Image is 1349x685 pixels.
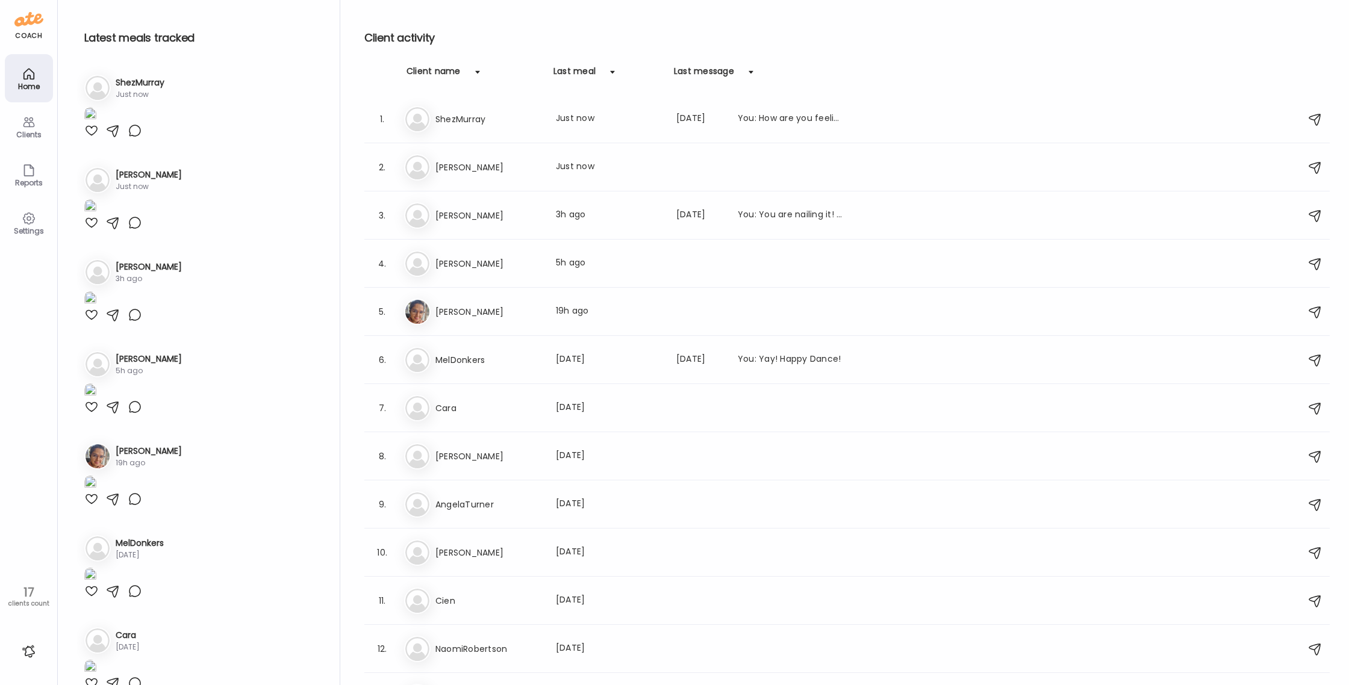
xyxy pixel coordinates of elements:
[84,476,96,492] img: images%2FjlU3M0ZnT9cRJWxtX56G5H6akn33%2FGNG7Ushy9YIOZAawkEI0%2FvGvsuWOTt0fxxuKzb0qp_1080
[84,291,96,308] img: images%2FrkU6stnKBxXLWITGCGhyL8VIIf22%2FSAtfGuKxunY62p3fAIKD%2FcMXtvQjRgik9kw6swgMU_1080
[435,256,541,271] h3: [PERSON_NAME]
[375,112,390,126] div: 1.
[556,401,662,415] div: [DATE]
[84,29,320,47] h2: Latest meals tracked
[84,568,96,584] img: images%2FegSM1GXXb5eckUAJAthZVT11ROI2%2FaK7qu8QvjUeh1ufAJH2O%2F1Kju7ArIhmHSYpj75ZIA_1080
[405,637,429,661] img: bg-avatar-default.svg
[84,383,96,400] img: images%2FrbIjWj5CIDfnd7uTxhe08mjtrCF3%2FoGGBQ6RlnQKxlIB8uuzi%2FnWioD0TABRqrMMNVbCgt_1080
[556,208,662,223] div: 3h ago
[676,353,723,367] div: [DATE]
[435,497,541,512] h3: AngelaTurner
[738,353,844,367] div: You: Yay! Happy Dance!
[676,208,723,223] div: [DATE]
[435,208,541,223] h3: [PERSON_NAME]
[86,352,110,376] img: bg-avatar-default.svg
[116,537,164,550] h3: MelDonkers
[375,449,390,463] div: 8.
[4,600,53,608] div: clients count
[116,273,182,284] div: 3h ago
[15,31,42,41] div: coach
[86,168,110,192] img: bg-avatar-default.svg
[116,89,164,100] div: Just now
[4,585,53,600] div: 17
[116,76,164,89] h3: ShezMurray
[556,305,662,319] div: 19h ago
[116,457,182,468] div: 19h ago
[556,545,662,560] div: [DATE]
[375,594,390,608] div: 11.
[435,401,541,415] h3: Cara
[435,449,541,463] h3: [PERSON_NAME]
[86,444,110,468] img: avatars%2FjlU3M0ZnT9cRJWxtX56G5H6akn33
[738,112,844,126] div: You: How are you feeling [DATE] lovely?.
[556,353,662,367] div: [DATE]
[116,169,182,181] h3: [PERSON_NAME]
[556,256,662,271] div: 5h ago
[405,492,429,516] img: bg-avatar-default.svg
[405,107,429,131] img: bg-avatar-default.svg
[375,353,390,367] div: 6.
[405,300,429,324] img: avatars%2FjlU3M0ZnT9cRJWxtX56G5H6akn33
[7,227,51,235] div: Settings
[405,396,429,420] img: bg-avatar-default.svg
[116,445,182,457] h3: [PERSON_NAME]
[14,10,43,29] img: ate
[116,181,182,192] div: Just now
[556,594,662,608] div: [DATE]
[435,353,541,367] h3: MelDonkers
[84,107,96,123] img: images%2FbE09qLVNjYgxEsWHQ58Nc5QJak13%2FAaABf1Evw75UHJWUHYsm%2FaGWuqd7StHtN4Vv2fqz5_1080
[116,629,140,642] h3: Cara
[375,305,390,319] div: 5.
[116,550,164,560] div: [DATE]
[116,365,182,376] div: 5h ago
[375,545,390,560] div: 10.
[7,179,51,187] div: Reports
[556,497,662,512] div: [DATE]
[86,76,110,100] img: bg-avatar-default.svg
[435,305,541,319] h3: [PERSON_NAME]
[375,256,390,271] div: 4.
[435,642,541,656] h3: NaomiRobertson
[676,112,723,126] div: [DATE]
[407,65,461,84] div: Client name
[84,199,96,215] img: images%2FPmyhH7iHCGZXZdVOsbhHbom68jU2%2Fhk7OLdfnXSuL3Mvnqb31%2Fl7cRVNcNj62BdvsGcWg9_1080
[375,208,390,223] div: 3.
[556,642,662,656] div: [DATE]
[405,444,429,468] img: bg-avatar-default.svg
[435,545,541,560] h3: [PERSON_NAME]
[116,353,182,365] h3: [PERSON_NAME]
[405,252,429,276] img: bg-avatar-default.svg
[405,541,429,565] img: bg-avatar-default.svg
[405,589,429,613] img: bg-avatar-default.svg
[84,660,96,676] img: images%2F6VPprYWqoOTkcuOjNN813jC70pd2%2FovatMuKnxqmXmqCbYW0j%2FxuMFAQkHfjHaMMCzfVeZ_1080
[405,203,429,228] img: bg-avatar-default.svg
[86,536,110,560] img: bg-avatar-default.svg
[116,642,140,652] div: [DATE]
[738,208,844,223] div: You: You are nailing it! Well done!
[435,594,541,608] h3: Cien
[674,65,734,84] div: Last message
[7,82,51,90] div: Home
[553,65,596,84] div: Last meal
[435,112,541,126] h3: ShezMurray
[405,155,429,179] img: bg-avatar-default.svg
[86,628,110,652] img: bg-avatar-default.svg
[7,131,51,138] div: Clients
[86,260,110,284] img: bg-avatar-default.svg
[375,497,390,512] div: 9.
[556,112,662,126] div: Just now
[556,449,662,463] div: [DATE]
[375,401,390,415] div: 7.
[116,261,182,273] h3: [PERSON_NAME]
[364,29,1330,47] h2: Client activity
[375,160,390,175] div: 2.
[556,160,662,175] div: Just now
[405,348,429,372] img: bg-avatar-default.svg
[375,642,390,656] div: 12.
[435,160,541,175] h3: [PERSON_NAME]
